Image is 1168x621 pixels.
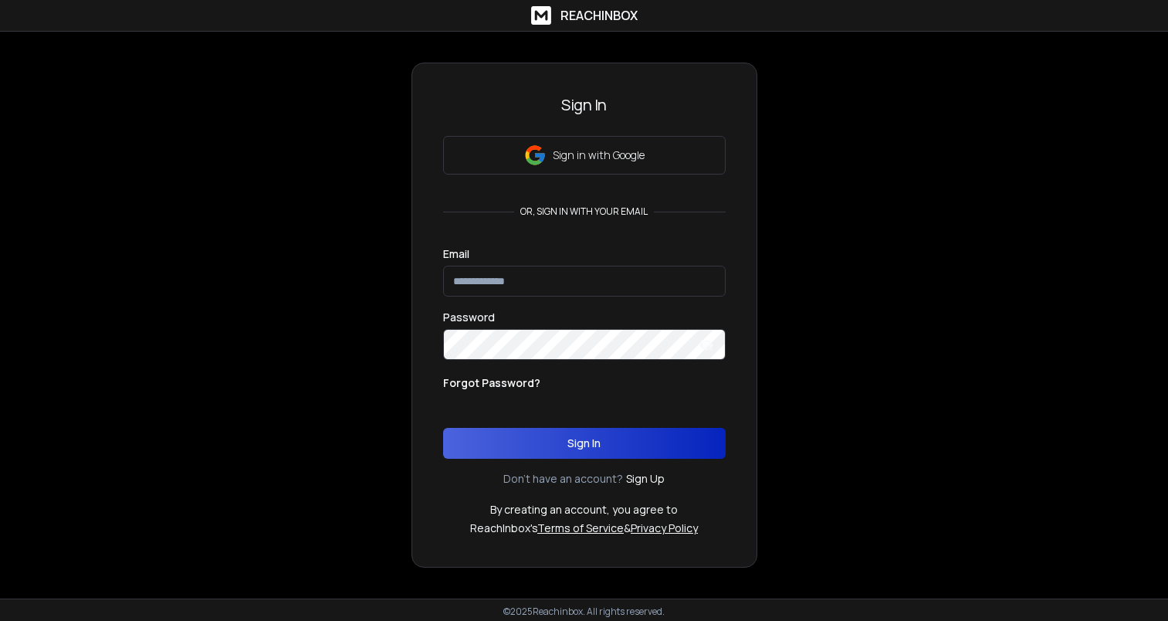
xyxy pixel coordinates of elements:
a: Terms of Service [537,521,624,535]
button: Sign In [443,428,726,459]
p: or, sign in with your email [514,205,654,218]
a: ReachInbox [531,6,638,25]
a: Privacy Policy [631,521,698,535]
p: Forgot Password? [443,375,540,391]
a: Sign Up [626,471,665,487]
h3: Sign In [443,94,726,116]
p: Don't have an account? [503,471,623,487]
h1: ReachInbox [560,6,638,25]
p: ReachInbox's & [470,521,698,536]
label: Password [443,312,495,323]
p: Sign in with Google [553,148,645,163]
p: © 2025 Reachinbox. All rights reserved. [503,606,665,618]
label: Email [443,249,469,260]
button: Sign in with Google [443,136,726,175]
p: By creating an account, you agree to [490,502,678,517]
